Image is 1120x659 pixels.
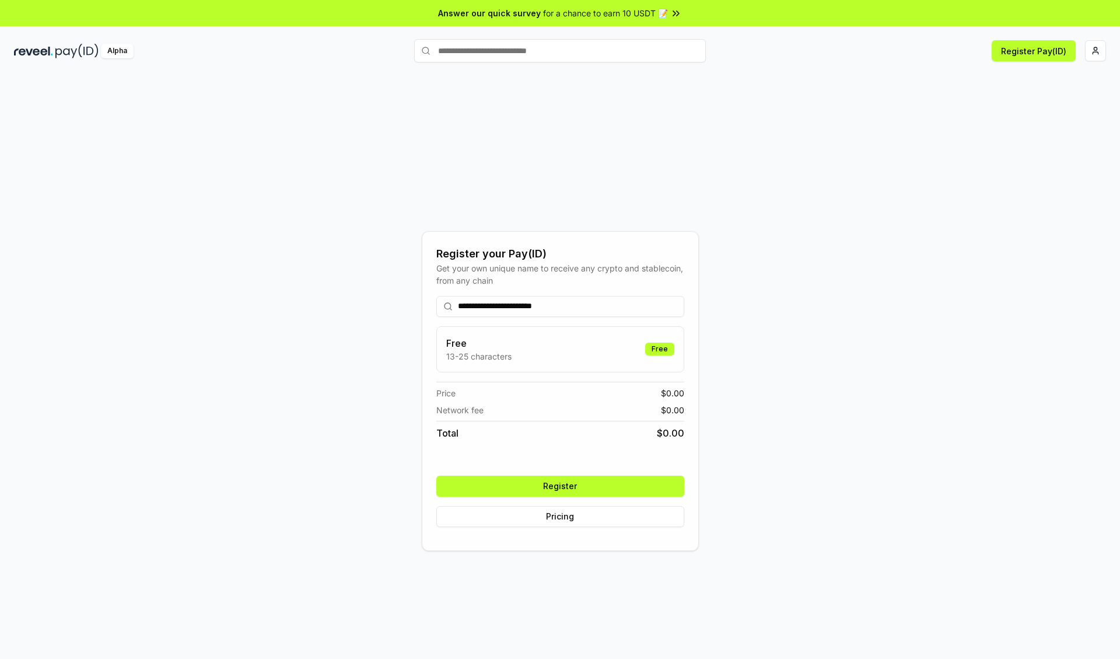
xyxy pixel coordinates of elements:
[661,387,684,399] span: $ 0.00
[436,506,684,527] button: Pricing
[543,7,668,19] span: for a chance to earn 10 USDT 📝
[436,476,684,497] button: Register
[446,350,512,362] p: 13-25 characters
[436,262,684,287] div: Get your own unique name to receive any crypto and stablecoin, from any chain
[657,426,684,440] span: $ 0.00
[101,44,134,58] div: Alpha
[436,426,459,440] span: Total
[436,387,456,399] span: Price
[436,246,684,262] div: Register your Pay(ID)
[436,404,484,416] span: Network fee
[14,44,53,58] img: reveel_dark
[446,336,512,350] h3: Free
[55,44,99,58] img: pay_id
[438,7,541,19] span: Answer our quick survey
[992,40,1076,61] button: Register Pay(ID)
[661,404,684,416] span: $ 0.00
[645,343,674,355] div: Free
